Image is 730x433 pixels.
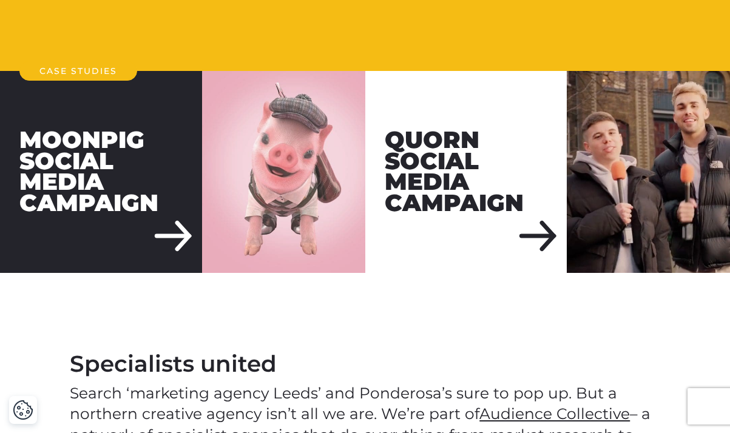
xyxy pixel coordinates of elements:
[479,404,630,423] a: Audience Collective
[567,71,730,273] img: Quorn Social Media Campaign
[365,71,567,273] div: Quorn Social Media Campaign
[70,351,660,378] div: Specialists united
[202,71,365,273] img: Moonpig Social Media Campaign
[13,400,33,420] img: Revisit consent button
[13,400,33,420] button: Cookie Settings
[19,61,137,81] h2: Case Studies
